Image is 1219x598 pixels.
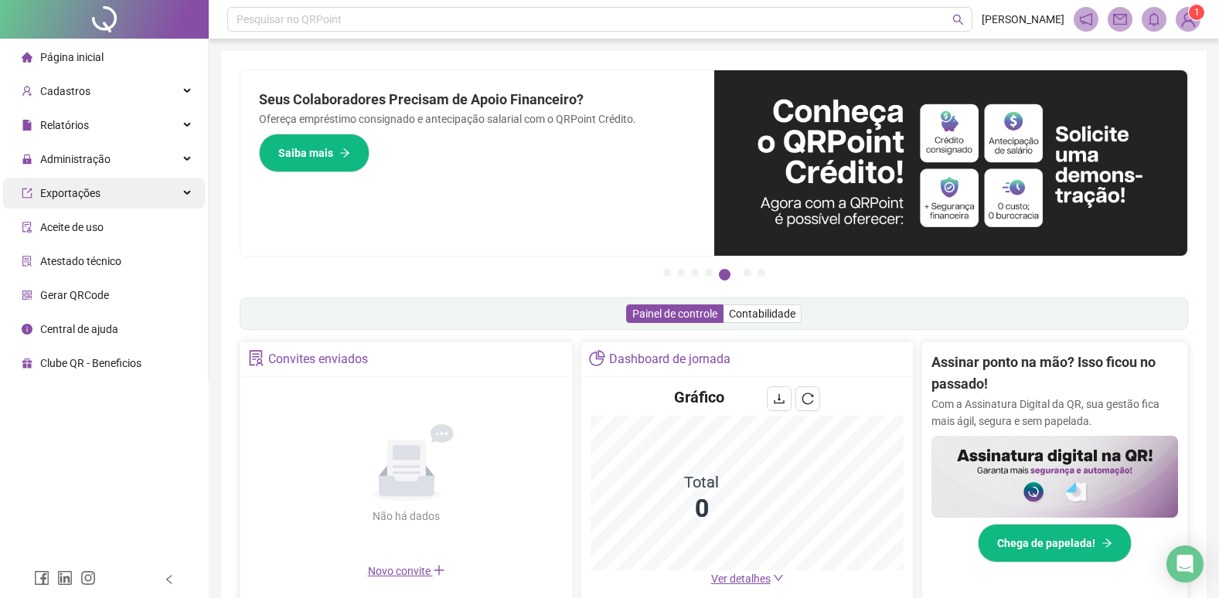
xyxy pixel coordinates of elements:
span: bell [1147,12,1161,26]
span: facebook [34,570,49,586]
span: gift [22,358,32,369]
span: [PERSON_NAME] [982,11,1064,28]
a: Ver detalhes down [711,573,784,585]
button: 3 [691,269,699,277]
span: solution [248,350,264,366]
button: 1 [663,269,671,277]
button: 2 [677,269,685,277]
span: Página inicial [40,51,104,63]
span: Administração [40,153,111,165]
span: search [952,14,964,25]
span: mail [1113,12,1127,26]
p: Com a Assinatura Digital da QR, sua gestão fica mais ágil, segura e sem papelada. [931,396,1178,430]
span: Chega de papelada! [997,535,1095,552]
div: Open Intercom Messenger [1166,545,1204,583]
span: Painel de controle [632,307,717,320]
span: 1 [1194,7,1200,18]
span: lock [22,154,32,165]
img: banner%2F02c71560-61a6-44d4-94b9-c8ab97240462.png [931,436,1178,518]
span: info-circle [22,324,32,335]
div: Dashboard de jornada [609,346,730,372]
span: Ver detalhes [711,573,771,585]
span: Relatórios [40,119,89,131]
button: 4 [705,269,713,277]
sup: Atualize o seu contato no menu Meus Dados [1189,5,1204,20]
span: Saiba mais [278,144,333,161]
img: 85736 [1176,8,1200,31]
button: 6 [744,269,751,277]
span: file [22,120,32,131]
span: qrcode [22,290,32,301]
span: solution [22,256,32,267]
div: Convites enviados [268,346,368,372]
p: Ofereça empréstimo consignado e antecipação salarial com o QRPoint Crédito. [259,110,696,127]
span: plus [433,564,445,576]
span: notification [1079,12,1093,26]
h2: Seus Colaboradores Precisam de Apoio Financeiro? [259,89,696,110]
span: Contabilidade [729,307,795,320]
span: Novo convite [368,565,445,577]
button: 7 [758,269,765,277]
span: instagram [80,570,96,586]
img: banner%2F11e687cd-1386-4cbd-b13b-7bd81425532d.png [714,70,1188,256]
span: user-add [22,86,32,97]
span: home [22,52,32,63]
span: arrow-right [339,148,350,158]
h2: Assinar ponto na mão? Isso ficou no passado! [931,352,1178,396]
span: reload [802,392,814,405]
span: Central de ajuda [40,323,118,335]
span: Gerar QRCode [40,289,109,301]
button: Chega de papelada! [978,524,1132,562]
button: Saiba mais [259,134,369,172]
span: arrow-right [1102,538,1112,549]
span: Aceite de uso [40,221,104,233]
span: audit [22,222,32,233]
span: Atestado técnico [40,255,121,267]
span: down [773,573,784,583]
span: Exportações [40,187,100,199]
span: pie-chart [589,350,605,366]
div: Não há dados [335,508,478,525]
span: export [22,188,32,199]
span: Clube QR - Beneficios [40,357,141,369]
span: Cadastros [40,85,90,97]
span: download [773,392,785,405]
button: 5 [719,269,730,280]
span: left [164,574,175,585]
h4: Gráfico [674,386,724,408]
span: linkedin [57,570,73,586]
